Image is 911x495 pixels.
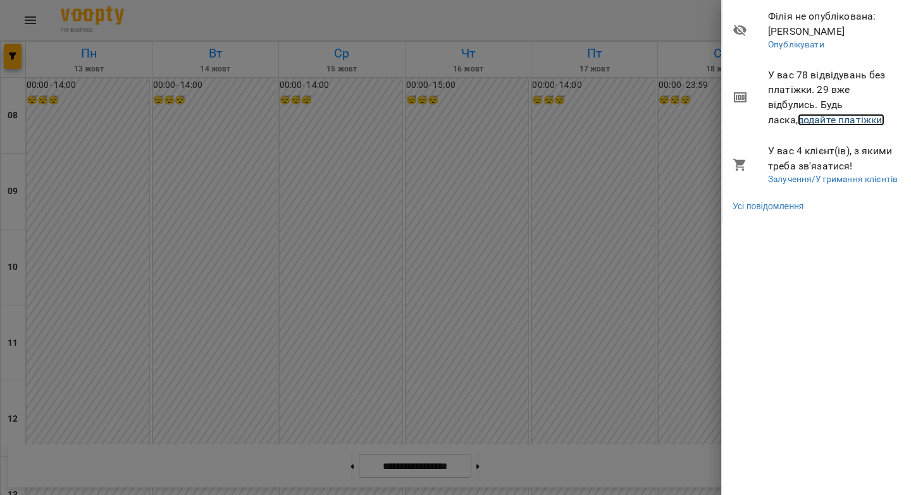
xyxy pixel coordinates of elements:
span: У вас 78 відвідувань без платіжки. 29 вже відбулись. Будь ласка, [768,68,902,127]
span: Філія не опублікована : [PERSON_NAME] [768,9,902,39]
a: Залучення/Утримання клієнтів [768,174,898,184]
a: Усі повідомлення [733,200,803,212]
a: додайте платіжки! [798,114,885,126]
a: Опублікувати [768,39,824,49]
span: У вас 4 клієнт(ів), з якими треба зв'язатися! [768,144,902,173]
